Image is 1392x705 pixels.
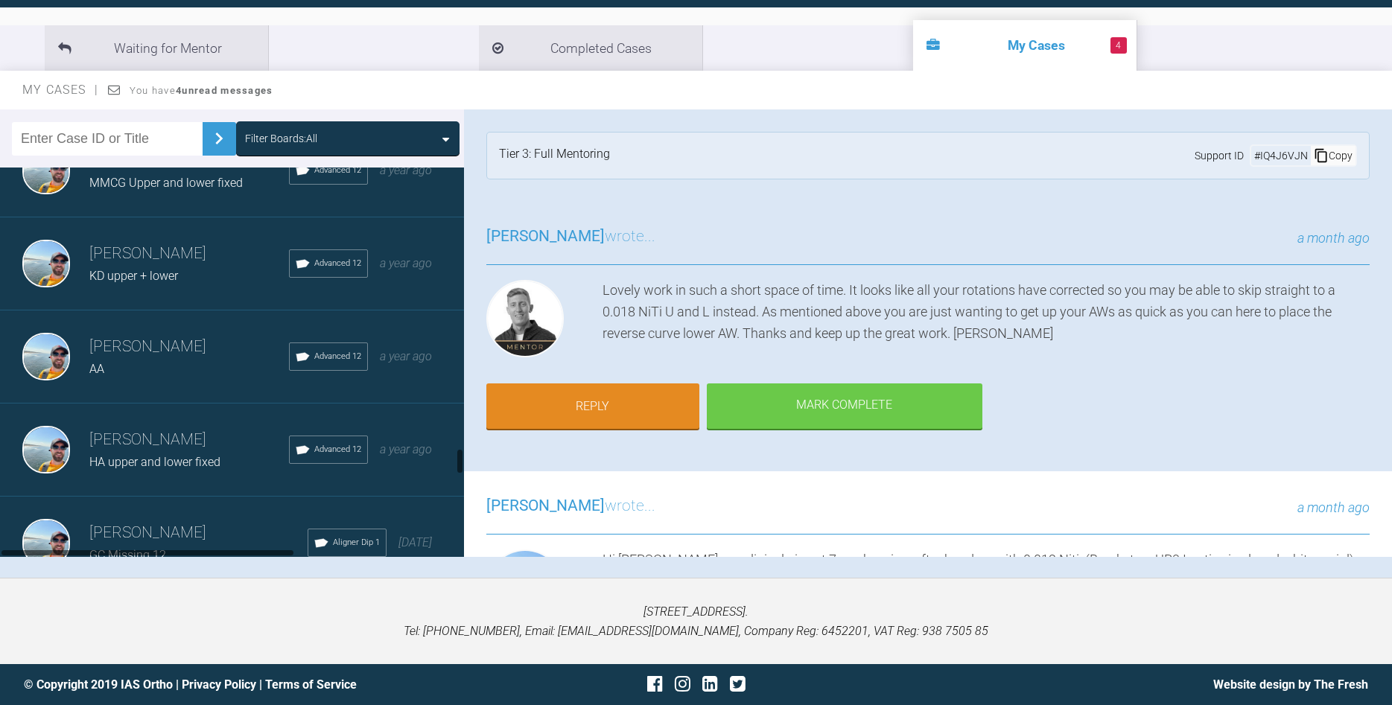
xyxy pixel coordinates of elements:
[380,163,432,177] span: a year ago
[486,383,699,430] a: Reply
[45,25,268,71] li: Waiting for Mentor
[486,549,564,627] img: Owen Walls
[1311,146,1356,165] div: Copy
[89,176,243,190] span: MMCG Upper and lower fixed
[479,25,702,71] li: Completed Cases
[486,224,655,249] h3: wrote...
[22,240,70,287] img: Owen Walls
[1297,500,1370,515] span: a month ago
[1251,147,1311,164] div: # IQ4J6VJN
[22,333,70,380] img: Owen Walls
[89,241,289,267] h3: [PERSON_NAME]
[486,227,605,245] span: [PERSON_NAME]
[207,127,231,150] img: chevronRight.28bd32b0.svg
[182,677,256,692] a: Privacy Policy
[603,549,1370,633] div: Hi [PERSON_NAME] see clinical pics at 7 week review after bond up with 0.012 Niti. (Bracket on UR...
[130,85,273,96] span: You have
[89,427,289,453] h3: [PERSON_NAME]
[707,383,982,430] div: Mark Complete
[486,280,564,357] img: Josh Rowley
[603,280,1370,363] div: Lovely work in such a short space of time. It looks like all your rotations have corrected so you...
[176,85,273,96] strong: 4 unread messages
[314,164,361,177] span: Advanced 12
[380,256,432,270] span: a year ago
[89,269,178,283] span: KD upper + lower
[314,443,361,456] span: Advanced 12
[89,520,308,546] h3: [PERSON_NAME]
[12,122,203,156] input: Enter Case ID or Title
[380,349,432,363] span: a year ago
[89,334,289,360] h3: [PERSON_NAME]
[333,536,380,549] span: Aligner Dip 1
[89,362,104,376] span: AA
[24,602,1368,640] p: [STREET_ADDRESS]. Tel: [PHONE_NUMBER], Email: [EMAIL_ADDRESS][DOMAIN_NAME], Company Reg: 6452201,...
[499,144,610,167] div: Tier 3: Full Mentoring
[265,677,357,692] a: Terms of Service
[89,548,166,562] span: GC Missing 12
[22,147,70,194] img: Owen Walls
[245,130,317,147] div: Filter Boards: All
[22,83,99,97] span: My Cases
[380,442,432,456] span: a year ago
[1297,230,1370,246] span: a month ago
[1195,147,1244,164] span: Support ID
[398,535,432,549] span: [DATE]
[22,426,70,473] img: Owen Walls
[913,20,1137,71] li: My Cases
[1110,37,1127,54] span: 4
[314,257,361,270] span: Advanced 12
[486,497,605,514] span: [PERSON_NAME]
[89,455,220,469] span: HA upper and lower fixed
[22,519,70,567] img: Owen Walls
[24,675,472,695] div: © Copyright 2019 IAS Ortho | |
[486,494,655,519] h3: wrote...
[314,350,361,363] span: Advanced 12
[1213,677,1368,692] a: Website design by The Fresh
